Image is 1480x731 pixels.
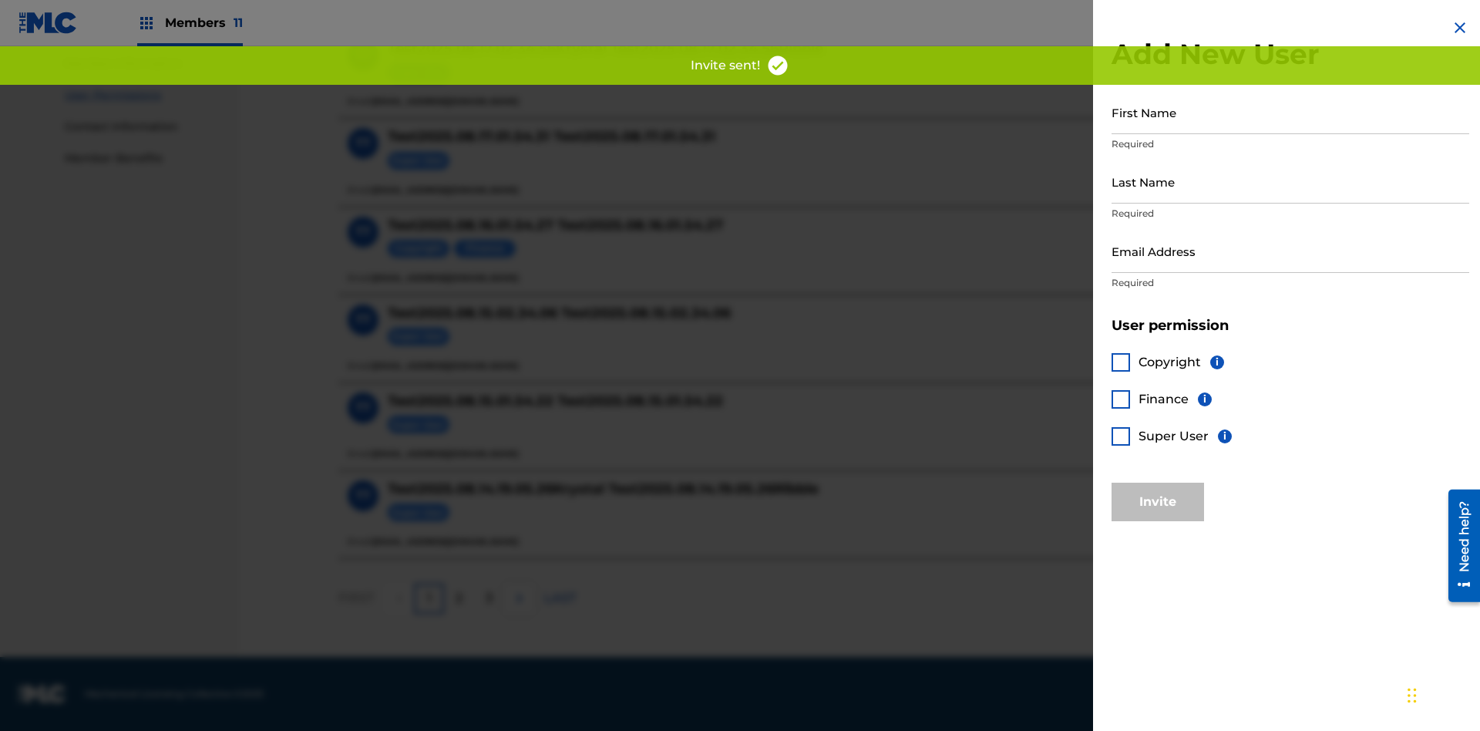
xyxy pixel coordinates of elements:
span: i [1210,355,1224,369]
img: MLC Logo [18,12,78,34]
h2: Add New User [1112,37,1469,72]
span: Finance [1139,392,1189,406]
span: 11 [234,15,243,30]
span: Super User [1139,429,1209,443]
iframe: Resource Center [1437,483,1480,610]
p: Required [1112,276,1469,290]
img: access [766,54,789,77]
p: Required [1112,207,1469,221]
div: Drag [1408,672,1417,719]
p: Required [1112,137,1469,151]
h5: User permission [1112,317,1469,335]
img: Top Rightsholders [137,14,156,32]
p: Invite sent! [691,56,760,75]
iframe: Chat Widget [1403,657,1480,731]
span: Members [165,14,243,32]
span: i [1198,392,1212,406]
span: Copyright [1139,355,1201,369]
span: i [1218,430,1232,443]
